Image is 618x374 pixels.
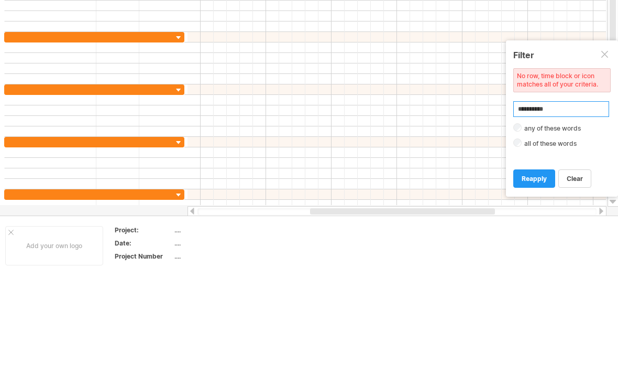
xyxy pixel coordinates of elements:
[115,239,172,248] div: Date:
[5,226,103,265] div: Add your own logo
[567,175,583,183] span: clear
[513,68,611,92] div: No row, time block or icon matches all of your criteria.
[558,169,591,188] a: clear
[174,252,262,261] div: ....
[513,50,611,60] div: Filter
[174,239,262,248] div: ....
[522,175,547,183] span: reapply
[513,169,555,188] a: reapply
[115,226,172,234] div: Project:
[522,124,590,132] label: any of these words
[522,140,586,147] label: all of these words
[174,226,262,234] div: ....
[115,252,172,261] div: Project Number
